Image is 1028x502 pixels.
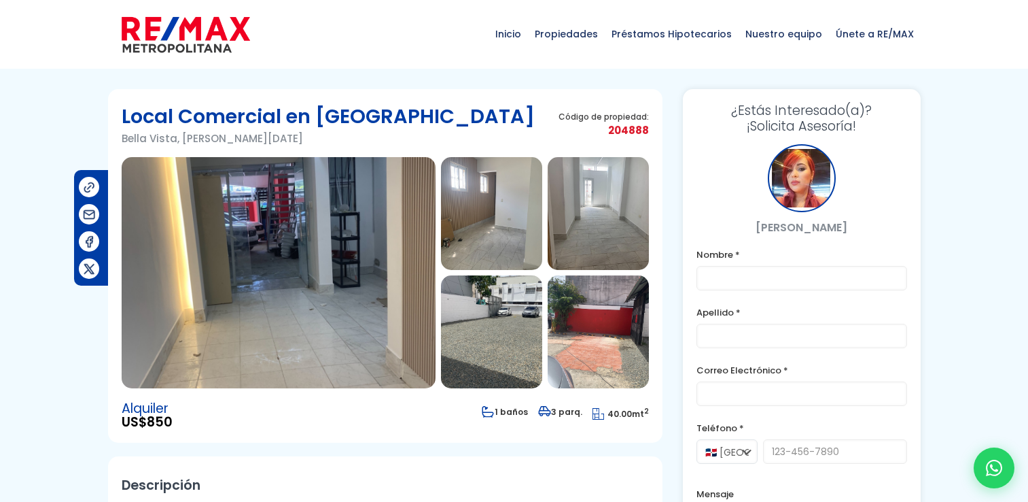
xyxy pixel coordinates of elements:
img: Local Comercial en Bella Vista [122,157,436,388]
span: Nuestro equipo [739,14,829,54]
img: Local Comercial en Bella Vista [441,275,542,388]
label: Nombre * [696,246,907,263]
label: Correo Electrónico * [696,362,907,379]
span: Únete a RE/MAX [829,14,921,54]
span: ¿Estás Interesado(a)? [696,103,907,118]
span: 40.00 [607,408,632,420]
p: [PERSON_NAME] [696,219,907,236]
span: US$ [122,416,173,429]
span: 3 parq. [538,406,582,418]
span: Propiedades [528,14,605,54]
div: Maricela Dominguez [768,144,836,212]
h1: Local Comercial en [GEOGRAPHIC_DATA] [122,103,535,130]
span: Alquiler [122,402,173,416]
img: Compartir [82,180,96,195]
span: mt [592,408,649,420]
span: 850 [147,413,173,431]
img: Local Comercial en Bella Vista [548,275,649,388]
span: 1 baños [482,406,528,418]
h3: ¡Solicita Asesoría! [696,103,907,134]
span: Inicio [489,14,528,54]
img: Compartir [82,262,96,276]
img: remax-metropolitana-logo [122,14,250,55]
span: 204888 [559,122,649,139]
img: Local Comercial en Bella Vista [441,157,542,270]
input: 123-456-7890 [763,439,907,464]
sup: 2 [644,406,649,416]
span: Código de propiedad: [559,112,649,122]
h2: Descripción [122,470,649,501]
label: Teléfono * [696,420,907,437]
img: Compartir [82,207,96,222]
label: Apellido * [696,304,907,321]
p: Bella Vista, [PERSON_NAME][DATE] [122,130,535,147]
img: Local Comercial en Bella Vista [548,157,649,270]
img: Compartir [82,235,96,249]
span: Préstamos Hipotecarios [605,14,739,54]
